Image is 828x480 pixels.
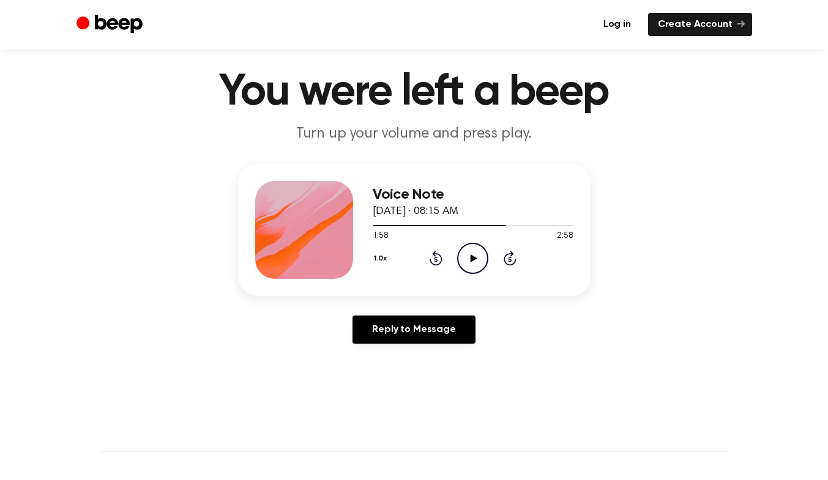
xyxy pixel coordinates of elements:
[101,70,728,114] h1: You were left a beep
[352,316,475,344] a: Reply to Message
[648,13,752,36] a: Create Account
[557,230,573,243] span: 2:58
[594,13,641,36] a: Log in
[76,13,146,37] a: Beep
[373,186,573,203] h3: Voice Note
[179,124,649,144] p: Turn up your volume and press play.
[373,206,458,217] span: [DATE] · 08:15 AM
[373,248,392,269] button: 1.0x
[373,230,389,243] span: 1:58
